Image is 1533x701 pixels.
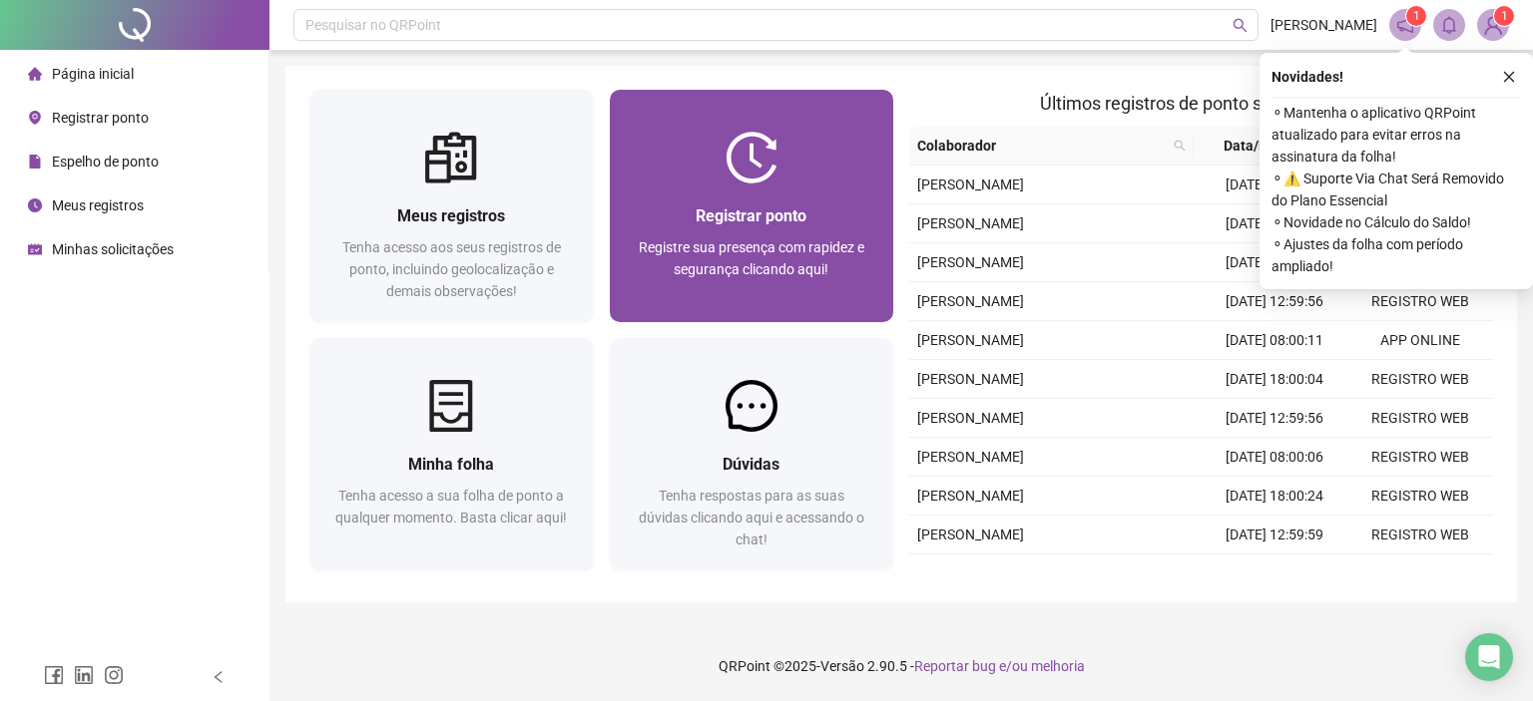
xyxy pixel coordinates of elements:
[408,455,494,474] span: Minha folha
[917,410,1024,426] span: [PERSON_NAME]
[917,449,1024,465] span: [PERSON_NAME]
[639,488,864,547] span: Tenha respostas para as suas dúvidas clicando aqui e acessando o chat!
[1478,10,1508,40] img: 94020
[52,110,149,126] span: Registrar ponto
[917,526,1024,542] span: [PERSON_NAME]
[1502,70,1516,84] span: close
[28,155,42,169] span: file
[309,338,594,570] a: Minha folhaTenha acesso a sua folha de ponto a qualquer momento. Basta clicar aqui!
[1202,321,1347,360] td: [DATE] 08:00:11
[1347,282,1493,321] td: REGISTRO WEB
[335,488,567,526] span: Tenha acesso a sua folha de ponto a qualquer momento. Basta clicar aqui!
[1347,321,1493,360] td: APP ONLINE
[917,215,1024,231] span: [PERSON_NAME]
[1494,6,1514,26] sup: Atualize o seu contato no menu Meus Dados
[723,455,779,474] span: Dúvidas
[1347,554,1493,593] td: REGISTRO WEB
[269,631,1533,701] footer: QRPoint © 2025 - 2.90.5 -
[52,241,174,257] span: Minhas solicitações
[1272,233,1521,277] span: ⚬ Ajustes da folha com período ampliado!
[1202,360,1347,399] td: [DATE] 18:00:04
[1501,9,1508,23] span: 1
[1202,282,1347,321] td: [DATE] 12:59:56
[1272,168,1521,211] span: ⚬ ⚠️ Suporte Via Chat Será Removido do Plano Essencial
[696,206,806,225] span: Registrar ponto
[917,135,1166,157] span: Colaborador
[28,111,42,125] span: environment
[1271,14,1377,36] span: [PERSON_NAME]
[52,154,159,170] span: Espelho de ponto
[74,665,94,685] span: linkedin
[212,670,226,684] span: left
[1202,516,1347,554] td: [DATE] 12:59:59
[104,665,124,685] span: instagram
[1347,360,1493,399] td: REGISTRO WEB
[610,90,894,322] a: Registrar pontoRegistre sua presença com rapidez e segurança clicando aqui!
[917,176,1024,192] span: [PERSON_NAME]
[28,198,42,212] span: clock-circle
[1440,16,1458,34] span: bell
[309,90,594,322] a: Meus registrosTenha acesso aos seus registros de ponto, incluindo geolocalização e demais observa...
[44,665,64,685] span: facebook
[1233,18,1248,33] span: search
[28,242,42,256] span: schedule
[1272,211,1521,233] span: ⚬ Novidade no Cálculo do Saldo!
[1272,66,1343,88] span: Novidades !
[1202,399,1347,438] td: [DATE] 12:59:56
[1202,243,1347,282] td: [DATE] 13:59:56
[610,338,894,570] a: DúvidasTenha respostas para as suas dúvidas clicando aqui e acessando o chat!
[917,488,1024,504] span: [PERSON_NAME]
[342,239,561,299] span: Tenha acesso aos seus registros de ponto, incluindo geolocalização e demais observações!
[28,67,42,81] span: home
[1202,204,1347,243] td: [DATE] 17:59:56
[917,371,1024,387] span: [PERSON_NAME]
[820,658,864,674] span: Versão
[1174,140,1186,152] span: search
[1465,633,1513,681] div: Open Intercom Messenger
[1396,16,1414,34] span: notification
[917,332,1024,348] span: [PERSON_NAME]
[1347,399,1493,438] td: REGISTRO WEB
[1413,9,1420,23] span: 1
[914,658,1085,674] span: Reportar bug e/ou melhoria
[52,197,144,213] span: Meus registros
[1347,438,1493,477] td: REGISTRO WEB
[1194,127,1335,166] th: Data/Hora
[1202,135,1311,157] span: Data/Hora
[1202,438,1347,477] td: [DATE] 08:00:06
[1406,6,1426,26] sup: 1
[52,66,134,82] span: Página inicial
[1202,477,1347,516] td: [DATE] 18:00:24
[1170,131,1190,161] span: search
[1202,554,1347,593] td: [DATE] 08:02:05
[1040,93,1362,114] span: Últimos registros de ponto sincronizados
[1202,166,1347,204] td: [DATE] 07:57:45
[1347,516,1493,554] td: REGISTRO WEB
[917,293,1024,309] span: [PERSON_NAME]
[639,239,864,277] span: Registre sua presença com rapidez e segurança clicando aqui!
[1347,477,1493,516] td: REGISTRO WEB
[917,254,1024,270] span: [PERSON_NAME]
[1272,102,1521,168] span: ⚬ Mantenha o aplicativo QRPoint atualizado para evitar erros na assinatura da folha!
[397,206,505,225] span: Meus registros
